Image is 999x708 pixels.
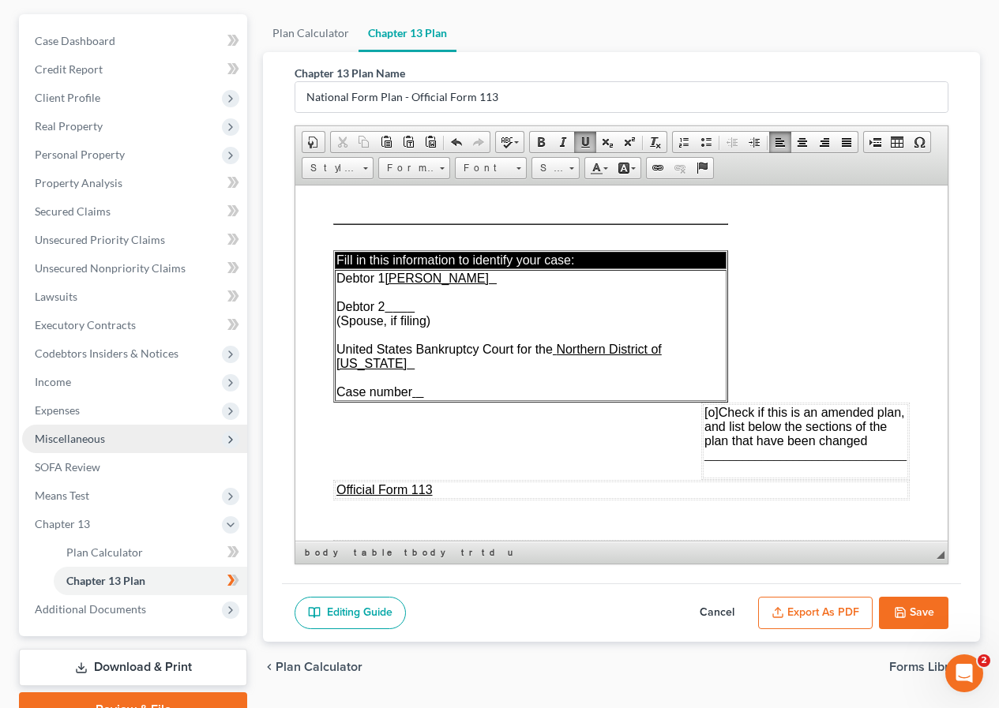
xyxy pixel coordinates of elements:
a: Cut [331,132,353,152]
span: Miscellaneous [35,432,105,445]
a: Table [886,132,908,152]
a: tr element [458,545,477,560]
a: Copy [353,132,375,152]
a: Center [791,132,813,152]
span: Resize [937,551,945,559]
span: [o] [409,220,423,234]
span: Styles [302,158,358,178]
span: Income [35,375,71,388]
a: Text Color [585,158,613,178]
span: SOFA Review [35,460,100,474]
a: Insert Special Character [908,132,930,152]
a: table element [351,545,400,560]
button: Export as PDF [758,597,873,630]
input: Enter name... [295,82,948,112]
span: Real Property [35,119,103,133]
span: Client Profile [35,91,100,104]
span: 2 [978,654,990,667]
span: Chapter 13 Plan [66,574,145,587]
a: Link [647,158,669,178]
span: Format [379,158,434,178]
a: SOFA Review [22,453,247,481]
span: Secured Claims [35,204,111,218]
span: Additional Documents [35,602,146,616]
a: Align Left [769,132,791,152]
a: Superscript [618,132,640,152]
a: Credit Report [22,55,247,84]
a: Anchor [691,158,713,178]
span: Expenses [35,403,80,417]
span: Plan Calculator [66,545,143,559]
a: Download & Print [19,649,247,686]
a: Background Color [613,158,640,178]
button: Cancel [682,597,752,630]
a: Unlink [669,158,691,178]
iframe: Rich Text Editor, document-ckeditor [295,185,948,541]
a: Paste as plain text [397,132,419,152]
a: Plan Calculator [263,14,359,52]
a: Bold [530,132,552,152]
button: chevron_left Plan Calculator [263,661,362,673]
a: Italic [552,132,574,152]
a: Underline [574,132,596,152]
a: td element [479,545,503,560]
a: Styles [302,157,374,179]
a: Editing Guide [295,597,406,630]
span: Personal Property [35,148,125,161]
span: Chapter 13 [35,517,90,530]
a: Insert/Remove Bulleted List [695,132,717,152]
span: ________________________________ [409,263,611,276]
i: chevron_left [263,661,276,673]
a: Insert Page Break for Printing [864,132,886,152]
iframe: Intercom live chat [945,654,983,692]
a: Size [531,157,580,179]
span: Unsecured Priority Claims [35,233,165,246]
a: Undo [445,132,468,152]
a: Paste [375,132,397,152]
a: Spell Checker [496,132,524,152]
a: Lawsuits [22,283,247,311]
a: body element [302,545,349,560]
a: Redo [468,132,490,152]
a: Case Dashboard [22,27,247,55]
a: Chapter 13 Plan [54,567,247,595]
span: Credit Report [35,62,103,76]
button: Save [879,597,948,630]
a: Subscript [596,132,618,152]
a: Unsecured Nonpriority Claims [22,254,247,283]
a: Property Analysis [22,169,247,197]
span: Case Dashboard [35,34,115,47]
a: Align Right [813,132,836,152]
span: Executory Contracts [35,318,136,332]
a: tbody element [401,545,456,560]
a: u element [505,545,514,560]
span: Lawsuits [35,290,77,303]
label: Chapter 13 Plan Name [295,65,405,81]
span: Check if this is an amended plan, and list below the sections of the plan that have been changed [409,220,609,262]
a: Paste from Word [419,132,441,152]
a: Executory Contracts [22,311,247,339]
span: Means Test [35,489,89,502]
a: Justify [836,132,858,152]
span: Codebtors Insiders & Notices [35,347,178,360]
a: Decrease Indent [721,132,743,152]
a: Remove Format [644,132,667,152]
a: Increase Indent [743,132,765,152]
a: Unsecured Priority Claims [22,226,247,254]
span: Font [456,158,511,178]
a: Plan Calculator [54,538,247,567]
a: Insert/Remove Numbered List [673,132,695,152]
span: Forms Library [889,661,967,673]
a: Format [378,157,450,179]
span: Size [532,158,564,178]
a: Font [455,157,527,179]
button: Forms Library chevron_right [889,661,980,673]
span: Property Analysis [35,176,122,189]
u: Official Form 113 [41,298,137,311]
